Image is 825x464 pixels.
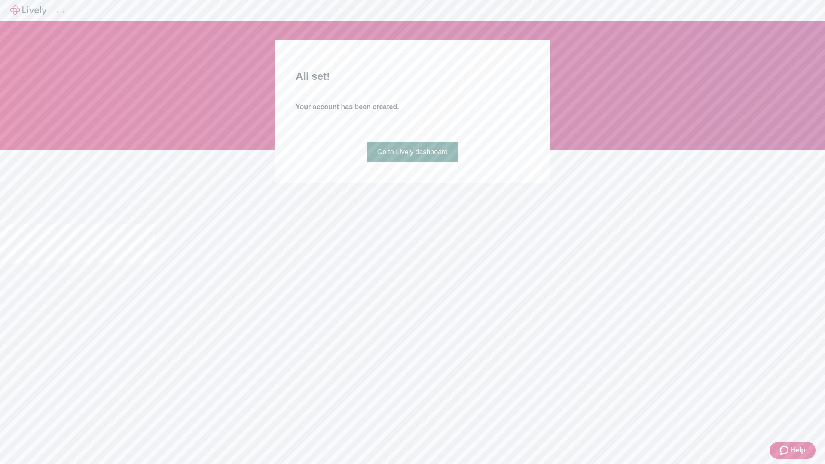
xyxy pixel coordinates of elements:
[780,445,790,455] svg: Zendesk support icon
[790,445,805,455] span: Help
[296,102,529,112] h4: Your account has been created.
[367,142,458,162] a: Go to Lively dashboard
[296,69,529,84] h2: All set!
[57,11,64,13] button: Log out
[10,5,46,15] img: Lively
[770,442,816,459] button: Zendesk support iconHelp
